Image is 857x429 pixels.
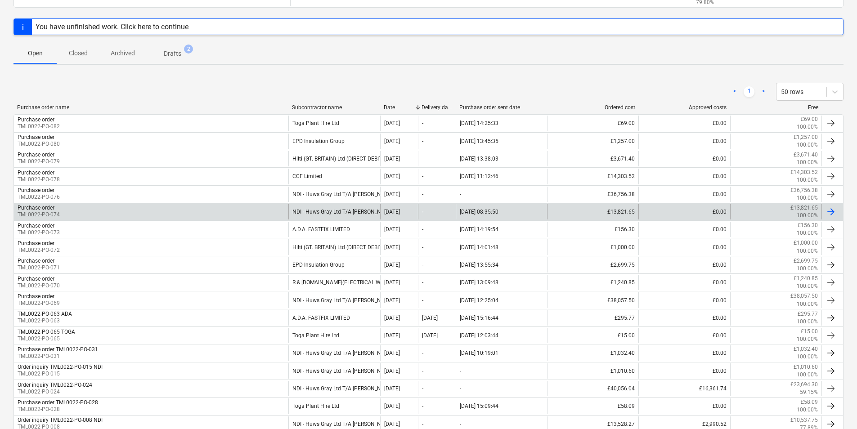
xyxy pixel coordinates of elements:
div: £0.00 [638,345,730,361]
div: - [422,138,423,144]
p: 100.00% [797,176,818,184]
p: 100.00% [797,318,818,326]
div: Order inquiry TML0022-PO-024 [18,382,92,388]
div: £36,756.38 [547,187,638,202]
div: £0.00 [638,398,730,414]
div: [DATE] [384,368,400,374]
div: Hilti (GT. BRITAIN) Ltd (DIRECT DEBIT) [288,239,380,255]
div: [DATE] [384,173,400,179]
p: £1,000.00 [794,239,818,247]
div: NDI - Huws Gray Ltd T/A [PERSON_NAME] [288,363,380,379]
div: Purchase order TML0022-PO-031 [18,346,98,353]
p: TML0022-PO-015 [18,370,103,378]
p: 59.15% [800,389,818,396]
p: TML0022-PO-024 [18,388,92,396]
p: £156.30 [798,222,818,229]
div: Toga Plant Hire Ltd [288,398,380,414]
div: A.D.A. FASTFIX LIMITED [288,310,380,326]
div: - [422,279,423,286]
div: £0.00 [638,292,730,308]
div: £0.00 [638,169,730,184]
div: Ordered cost [551,104,635,111]
div: - [422,385,423,392]
div: Order inquiry TML0022-PO-015 NDI [18,364,103,370]
div: A.D.A. FASTFIX LIMITED [288,222,380,237]
p: Open [24,49,46,58]
div: [DATE] 10:19:01 [460,350,498,356]
div: - [422,244,423,250]
p: 100.00% [797,141,818,149]
p: TML0022-PO-080 [18,140,60,148]
p: £3,671.40 [794,151,818,159]
p: 100.00% [797,265,818,273]
div: Purchase order [18,116,54,123]
div: NDI - Huws Gray Ltd T/A [PERSON_NAME] [288,381,380,396]
p: TML0022-PO-079 [18,158,60,165]
div: Order inquiry TML0022-PO-008 NDI [18,417,103,423]
div: TML0022-PO-065 TOGA [18,329,75,335]
div: NDI - Huws Gray Ltd T/A [PERSON_NAME] [288,204,380,219]
div: [DATE] [384,421,400,427]
div: [DATE] [384,226,400,232]
div: - [422,350,423,356]
div: Purchase order [18,187,54,193]
div: [DATE] 13:38:03 [460,156,498,162]
div: £14,303.52 [547,169,638,184]
p: 100.00% [797,335,818,343]
div: £0.00 [638,257,730,273]
div: - [422,262,423,268]
p: £15.00 [801,328,818,335]
div: Purchase order [18,205,54,211]
div: [DATE] [384,332,400,339]
p: TML0022-PO-074 [18,211,60,219]
div: - [460,191,461,197]
p: 100.00% [797,159,818,166]
div: [DATE] 14:01:48 [460,244,498,250]
p: Archived [111,49,135,58]
div: - [422,403,423,409]
p: £13,821.65 [790,204,818,212]
div: £13,821.65 [547,204,638,219]
p: £2,699.75 [794,257,818,265]
div: R.& [DOMAIN_NAME](ELECTRICAL WHOLESALERS)LIMITED [288,275,380,290]
div: [DATE] [384,350,400,356]
div: - [422,297,423,304]
div: - [422,173,423,179]
div: Purchase order [18,134,54,140]
div: - [422,368,423,374]
div: Free [734,104,818,111]
div: EPD Insulation Group [288,134,380,149]
div: Purchase order [18,293,54,299]
div: Purchase order [18,223,54,229]
div: £0.00 [638,151,730,166]
div: Delivery date [422,104,452,111]
p: 100.00% [797,282,818,290]
p: TML0022-PO-065 [18,335,75,343]
div: [DATE] [384,138,400,144]
div: [DATE] [384,262,400,268]
div: - [460,421,461,427]
div: Date [384,104,414,111]
div: - [422,156,423,162]
div: NDI - Huws Gray Ltd T/A [PERSON_NAME] [288,187,380,202]
div: [DATE] [422,315,438,321]
div: £1,010.60 [547,363,638,379]
div: £38,057.50 [547,292,638,308]
p: 100.00% [797,371,818,379]
p: £58.09 [801,398,818,406]
div: CCF Limited [288,169,380,184]
div: [DATE] 14:25:33 [460,120,498,126]
div: [DATE] [384,191,400,197]
p: TML0022-PO-082 [18,123,60,130]
div: [DATE] [384,120,400,126]
div: £0.00 [638,134,730,149]
div: Toga Plant Hire Ltd [288,116,380,131]
div: [DATE] 12:25:04 [460,297,498,304]
p: Drafts [164,49,181,58]
div: Hilti (GT. BRITAIN) Ltd (DIRECT DEBIT) [288,151,380,166]
div: [DATE] 14:19:54 [460,226,498,232]
div: [DATE] [384,279,400,286]
div: Toga Plant Hire Ltd [288,328,380,343]
p: £295.77 [798,310,818,318]
div: £58.09 [547,398,638,414]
